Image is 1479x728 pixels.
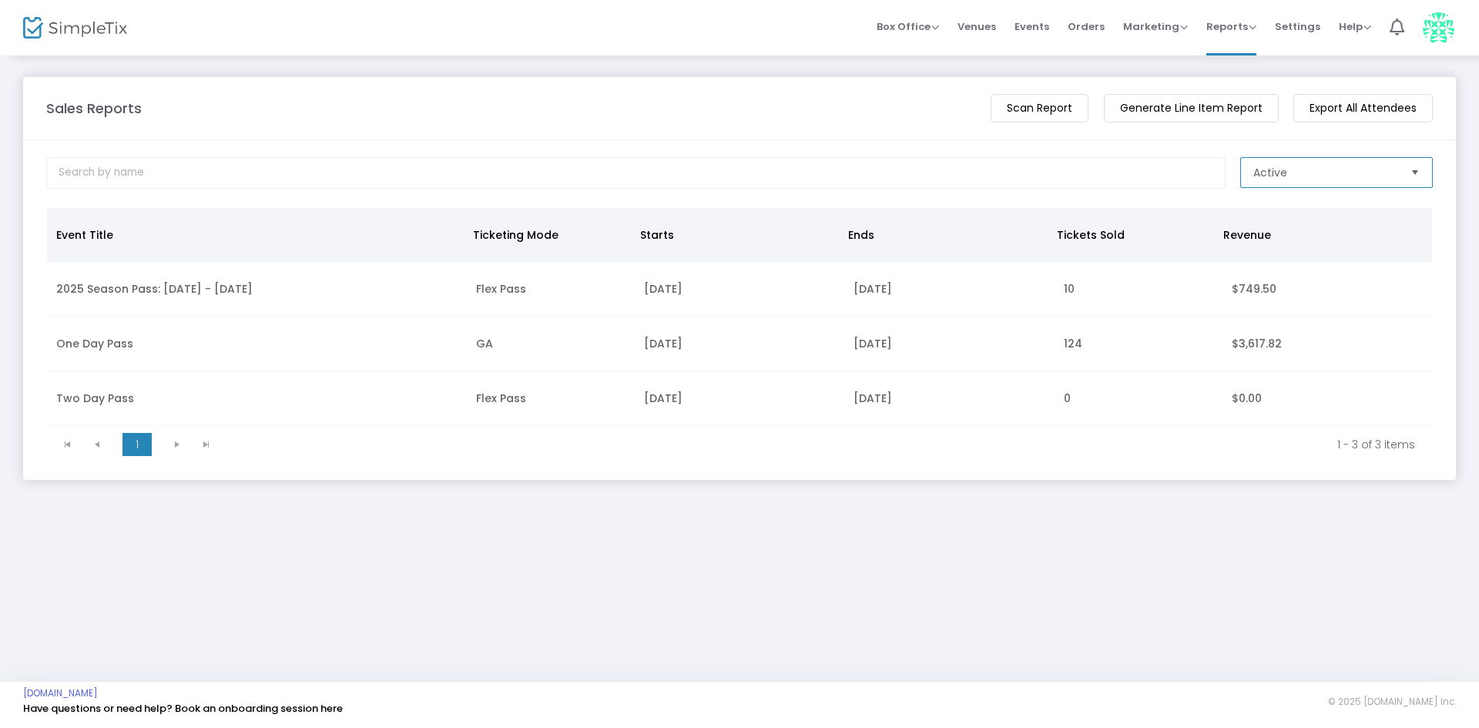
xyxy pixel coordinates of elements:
[47,371,467,426] td: Two Day Pass
[1328,696,1456,708] span: © 2025 [DOMAIN_NAME] Inc.
[1339,19,1371,34] span: Help
[877,19,939,34] span: Box Office
[1068,7,1105,46] span: Orders
[839,208,1048,262] th: Ends
[122,433,152,456] span: Page 1
[957,7,996,46] span: Venues
[47,317,467,371] td: One Day Pass
[23,701,343,716] a: Have questions or need help? Book an onboarding session here
[1055,371,1222,426] td: 0
[1015,7,1049,46] span: Events
[1206,19,1256,34] span: Reports
[1048,208,1214,262] th: Tickets Sold
[1055,317,1222,371] td: 124
[635,317,844,371] td: [DATE]
[1222,262,1432,317] td: $749.50
[467,317,635,371] td: GA
[47,208,1432,426] div: Data table
[46,157,1226,189] input: Search by name
[631,208,840,262] th: Starts
[1404,158,1426,187] button: Select
[1123,19,1188,34] span: Marketing
[844,317,1054,371] td: [DATE]
[1055,262,1222,317] td: 10
[1293,94,1433,122] m-button: Export All Attendees
[991,94,1088,122] m-button: Scan Report
[1222,317,1432,371] td: $3,617.82
[232,437,1415,452] kendo-pager-info: 1 - 3 of 3 items
[46,98,142,119] m-panel-title: Sales Reports
[464,208,630,262] th: Ticketing Mode
[1223,227,1271,243] span: Revenue
[844,371,1054,426] td: [DATE]
[47,208,464,262] th: Event Title
[47,262,467,317] td: 2025 Season Pass: [DATE] - [DATE]
[1253,165,1287,180] span: Active
[1275,7,1320,46] span: Settings
[1222,371,1432,426] td: $0.00
[23,687,98,699] a: [DOMAIN_NAME]
[844,262,1054,317] td: [DATE]
[1104,94,1279,122] m-button: Generate Line Item Report
[467,371,635,426] td: Flex Pass
[467,262,635,317] td: Flex Pass
[635,262,844,317] td: [DATE]
[635,371,844,426] td: [DATE]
